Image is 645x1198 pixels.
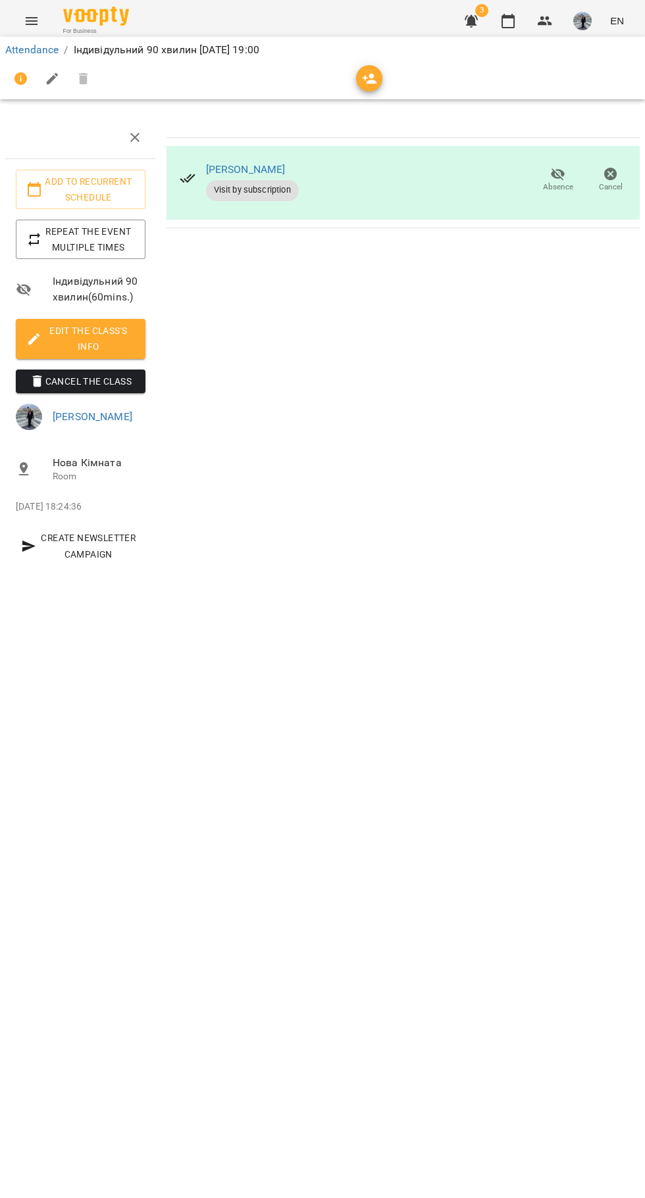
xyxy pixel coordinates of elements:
[16,5,47,37] button: Menu
[26,323,135,354] span: Edit the class's Info
[53,274,145,304] span: Індивідульний 90 хвилин ( 60 mins. )
[610,14,624,28] span: EN
[532,162,584,199] button: Absence
[5,42,640,58] nav: breadcrumb
[16,220,145,259] button: Repeat the event multiple times
[16,170,145,209] button: Add to recurrent schedule
[5,43,59,56] a: Attendance
[26,174,135,205] span: Add to recurrent schedule
[74,42,259,58] p: Індивідульний 90 хвилин [DATE] 19:00
[26,224,135,255] span: Repeat the event multiple times
[605,9,629,33] button: EN
[206,163,286,176] a: [PERSON_NAME]
[53,470,145,483] p: Room
[63,27,129,36] span: For Business
[21,530,140,562] span: Create Newsletter Campaign
[53,455,145,471] span: Нова Кімната
[573,12,592,30] img: 6c0c5be299279ab29028c72f04539b29.jpg
[599,181,623,193] span: Cancel
[63,7,129,26] img: Voopty Logo
[206,184,299,196] span: Visit by subscription
[64,42,68,58] li: /
[26,373,135,389] span: Cancel the class
[584,162,637,199] button: Cancel
[53,410,132,423] a: [PERSON_NAME]
[543,181,573,193] span: Absence
[16,370,145,393] button: Cancel the class
[475,4,488,17] span: 3
[16,404,42,430] img: 6c0c5be299279ab29028c72f04539b29.jpg
[16,500,145,514] p: [DATE] 18:24:36
[16,319,145,358] button: Edit the class's Info
[16,526,145,565] button: Create Newsletter Campaign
